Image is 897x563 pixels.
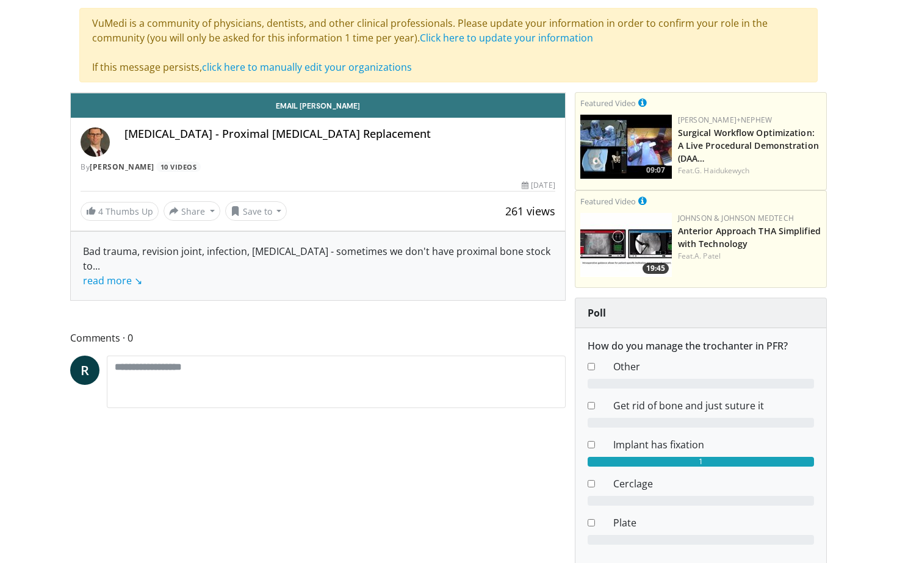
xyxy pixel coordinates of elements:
h4: [MEDICAL_DATA] - Proximal [MEDICAL_DATA] Replacement [124,127,555,141]
dd: Other [604,359,823,374]
a: Anterior Approach THA Simplified with Technology [678,225,821,249]
a: R [70,356,99,385]
div: Feat. [678,251,821,262]
button: Save to [225,201,287,221]
span: 261 views [505,204,555,218]
span: Comments 0 [70,330,566,346]
h6: How do you manage the trochanter in PFR? [588,340,814,352]
a: click here to manually edit your organizations [202,60,412,74]
div: 1 [588,457,814,467]
a: [PERSON_NAME]+Nephew [678,115,772,125]
span: 09:07 [643,165,669,176]
a: Surgical Workflow Optimization: A Live Procedural Demonstration (DAA… [678,127,819,164]
a: [PERSON_NAME] [90,162,154,172]
a: 09:07 [580,115,672,179]
div: [DATE] [522,180,555,191]
div: Bad trauma, revision joint, infection, [MEDICAL_DATA] - sometimes we don't have proximal bone sto... [83,244,553,288]
a: Click here to update your information [420,31,593,45]
img: 06bb1c17-1231-4454-8f12-6191b0b3b81a.150x105_q85_crop-smart_upscale.jpg [580,213,672,277]
small: Featured Video [580,98,636,109]
a: read more ↘ [83,274,142,287]
dd: Implant has fixation [604,437,823,452]
button: Share [164,201,220,221]
a: Email [PERSON_NAME] [71,93,565,118]
span: 4 [98,206,103,217]
dd: Get rid of bone and just suture it [604,398,823,413]
strong: Poll [588,306,606,320]
img: Avatar [81,127,110,157]
dd: Plate [604,515,823,530]
div: VuMedi is a community of physicians, dentists, and other clinical professionals. Please update yo... [79,8,818,82]
a: 10 Videos [156,162,201,172]
a: G. Haidukewych [694,165,749,176]
div: Feat. [678,165,821,176]
a: 19:45 [580,213,672,277]
a: A. Patel [694,251,721,261]
img: bcfc90b5-8c69-4b20-afee-af4c0acaf118.150x105_q85_crop-smart_upscale.jpg [580,115,672,179]
a: Johnson & Johnson MedTech [678,213,794,223]
a: 4 Thumbs Up [81,202,159,221]
div: By [81,162,555,173]
dd: Cerclage [604,476,823,491]
span: 19:45 [643,263,669,274]
small: Featured Video [580,196,636,207]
